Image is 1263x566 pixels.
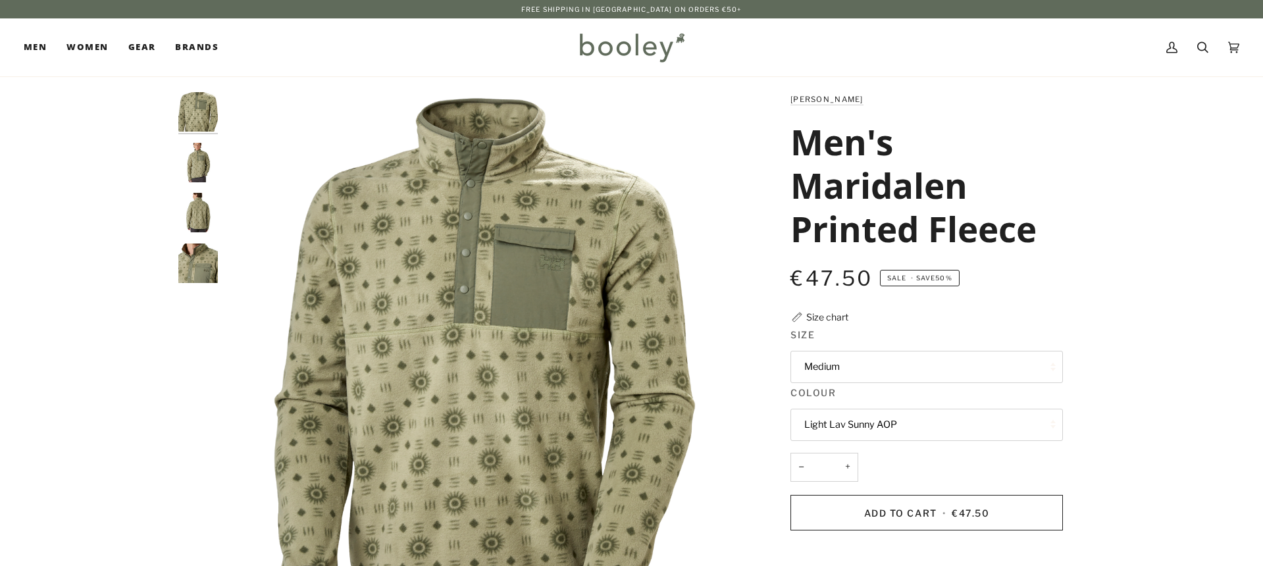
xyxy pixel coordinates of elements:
[66,41,108,54] span: Women
[128,41,156,54] span: Gear
[935,274,952,282] span: 50%
[790,120,1053,250] h1: Men's Maridalen Printed Fleece
[24,41,47,54] span: Men
[952,507,989,519] span: €47.50
[178,143,218,182] img: Helly Hansen Men's Maridalen Printed Fleece Light Lav Sunny AOP - Booley Galway
[864,507,937,519] span: Add to Cart
[790,266,873,291] span: €47.50
[887,274,906,282] span: Sale
[790,351,1063,383] button: Medium
[24,18,57,76] a: Men
[790,453,812,482] button: −
[178,92,218,132] img: Helly Hansen Men's Maridalen Printed Fleece Light Lav Sunny AOP - Booley Galway
[790,386,836,399] span: Colour
[880,270,960,287] span: Save
[790,453,858,482] input: Quantity
[790,409,1063,441] button: Light Lav Sunny AOP
[178,244,218,283] img: Helly Hansen Men's Maridalen Printed Fleece Light Lav Sunny AOP - Booley Galway
[165,18,228,76] a: Brands
[837,453,858,482] button: +
[175,41,219,54] span: Brands
[574,28,689,66] img: Booley
[908,274,916,282] em: •
[806,310,848,324] div: Size chart
[521,4,742,14] p: Free Shipping in [GEOGRAPHIC_DATA] on Orders €50+
[57,18,118,76] a: Women
[790,495,1063,530] button: Add to Cart • €47.50
[178,193,218,232] img: Helly Hansen Men's Maridalen Printed Fleece Light Lav Sunny AOP - Booley Galway
[940,507,949,519] span: •
[790,95,863,104] a: [PERSON_NAME]
[118,18,166,76] a: Gear
[790,328,815,342] span: Size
